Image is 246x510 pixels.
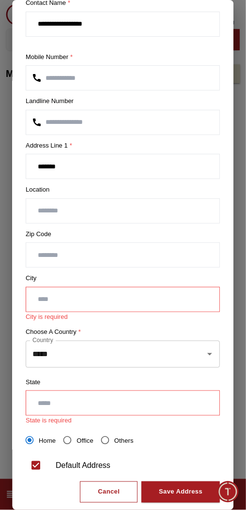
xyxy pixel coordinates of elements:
[48,430,201,437] span: Hello! I'm your Time House Watches Support Assistant. How can I assist you [DATE]?
[26,229,220,239] label: Zip Code
[26,273,220,283] label: City
[26,141,220,150] label: Address Line 1
[26,52,220,62] label: Mobile Number
[114,437,134,444] span: Others
[56,460,110,471] div: Default Address
[203,347,217,361] button: Open
[26,185,220,195] label: Location
[22,419,41,437] img: Profile picture of Zoe
[142,481,220,503] button: Save Address
[217,10,236,29] em: Minimize
[26,312,220,322] div: City is required
[77,437,94,444] span: Office
[32,336,53,345] label: Country
[122,476,245,509] div: Conversation
[161,497,206,505] span: Conversation
[39,437,56,444] span: Home
[26,416,220,425] div: State is required
[217,481,239,503] div: Chat Widget
[159,487,203,498] div: Save Address
[10,386,209,396] div: Find your dream watch—experts ready to assist!
[26,96,220,106] label: Landline Number
[10,363,183,381] div: Timehousecompany
[26,327,220,337] label: Choose a country
[11,10,30,30] img: Company logo
[202,417,224,426] span: Just now
[10,408,236,447] div: Chat with us now
[98,487,120,498] div: Cancel
[1,476,120,509] div: Home
[80,481,138,503] button: Cancel
[26,377,220,387] label: State
[17,412,229,443] div: Zoe
[50,497,70,505] span: Home
[48,417,179,430] div: [PERSON_NAME]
